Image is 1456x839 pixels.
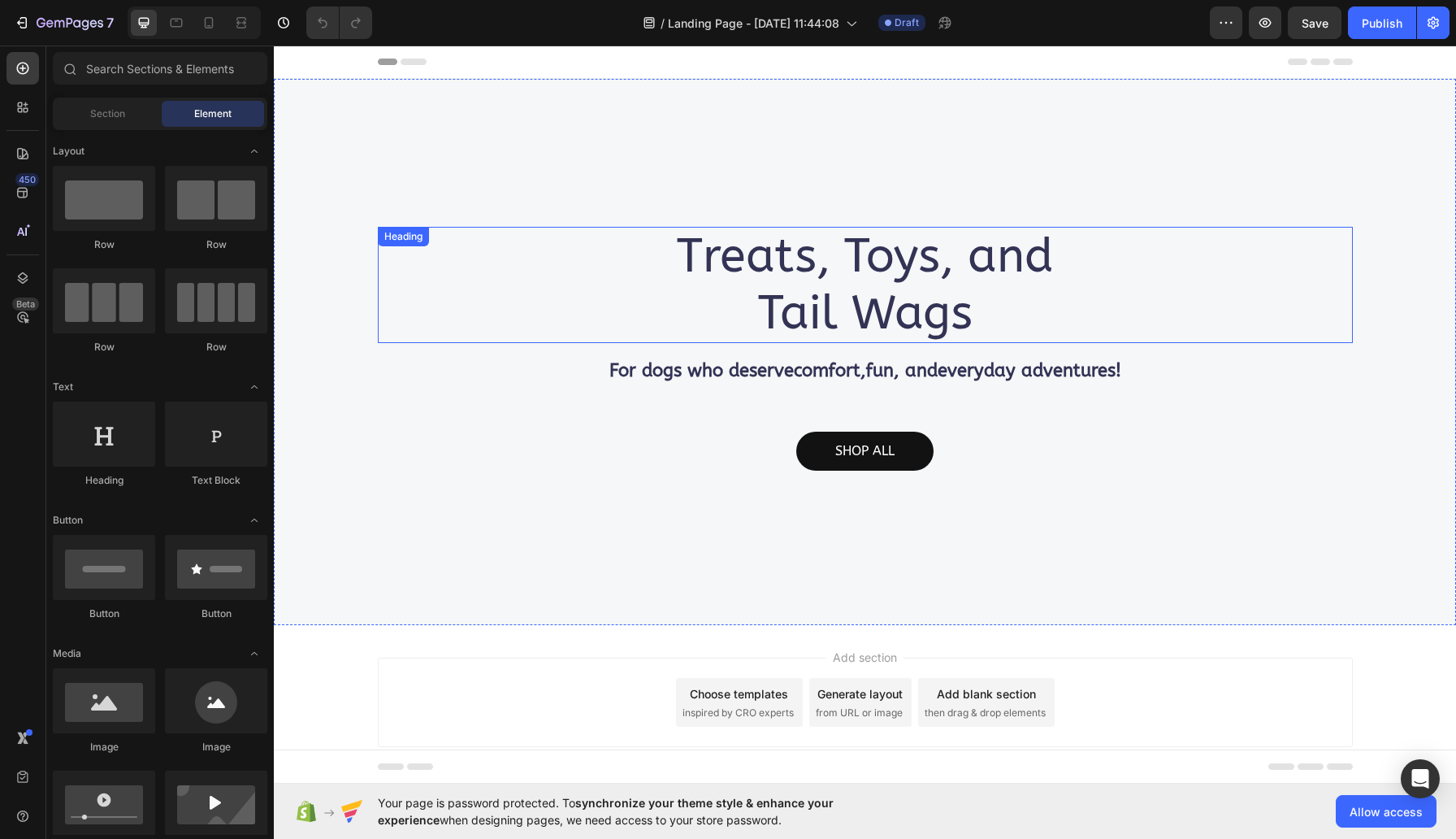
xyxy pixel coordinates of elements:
[194,107,232,121] span: Element
[53,144,84,159] span: Layout
[241,641,267,667] span: Toggle open
[542,660,629,675] span: from URL or image
[12,298,39,311] div: Beta
[1288,7,1341,39] button: Save
[165,237,267,252] div: Row
[1362,15,1402,32] div: Publish
[53,52,267,85] input: Search Sections & Elements
[651,660,772,675] span: then drag & drop elements
[520,315,587,336] strong: comfort
[241,138,267,164] span: Toggle open
[53,380,73,394] span: Text
[409,660,520,675] span: inspired by CRO experts
[53,740,155,754] div: Image
[661,15,665,32] span: /
[274,46,1456,784] iframe: Design area
[106,13,114,33] p: 7
[544,640,629,657] div: Generate layout
[53,237,155,252] div: Row
[90,107,125,121] span: Section
[15,173,39,186] div: 450
[592,315,620,336] strong: fun
[561,396,621,415] p: SHOP ALL
[53,340,155,354] div: Row
[1401,759,1440,798] div: Open Intercom Messenger
[165,606,267,621] div: Button
[663,640,762,657] div: Add blank section
[416,640,514,657] div: Choose templates
[895,15,919,30] span: Draft
[165,740,267,754] div: Image
[664,315,842,336] strong: everyday adventures
[6,7,121,39] button: 7
[241,374,267,400] span: Toggle open
[53,646,81,661] span: Media
[1350,803,1423,820] span: Allow access
[53,606,155,621] div: Button
[1348,7,1416,39] button: Publish
[522,386,660,425] button: <p>SHOP ALL</p>
[165,473,267,488] div: Text Block
[241,507,267,533] span: Toggle open
[306,7,372,39] div: Undo/Redo
[53,473,155,488] div: Heading
[378,796,834,827] span: synchronize your theme style & enhance your experience
[165,340,267,354] div: Row
[53,513,83,528] span: Button
[668,15,839,32] span: Landing Page - [DATE] 11:44:08
[1302,16,1328,30] span: Save
[552,603,630,620] span: Add section
[378,794,897,828] span: Your page is password protected. To when designing pages, we need access to your store password.
[1336,795,1436,828] button: Allow access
